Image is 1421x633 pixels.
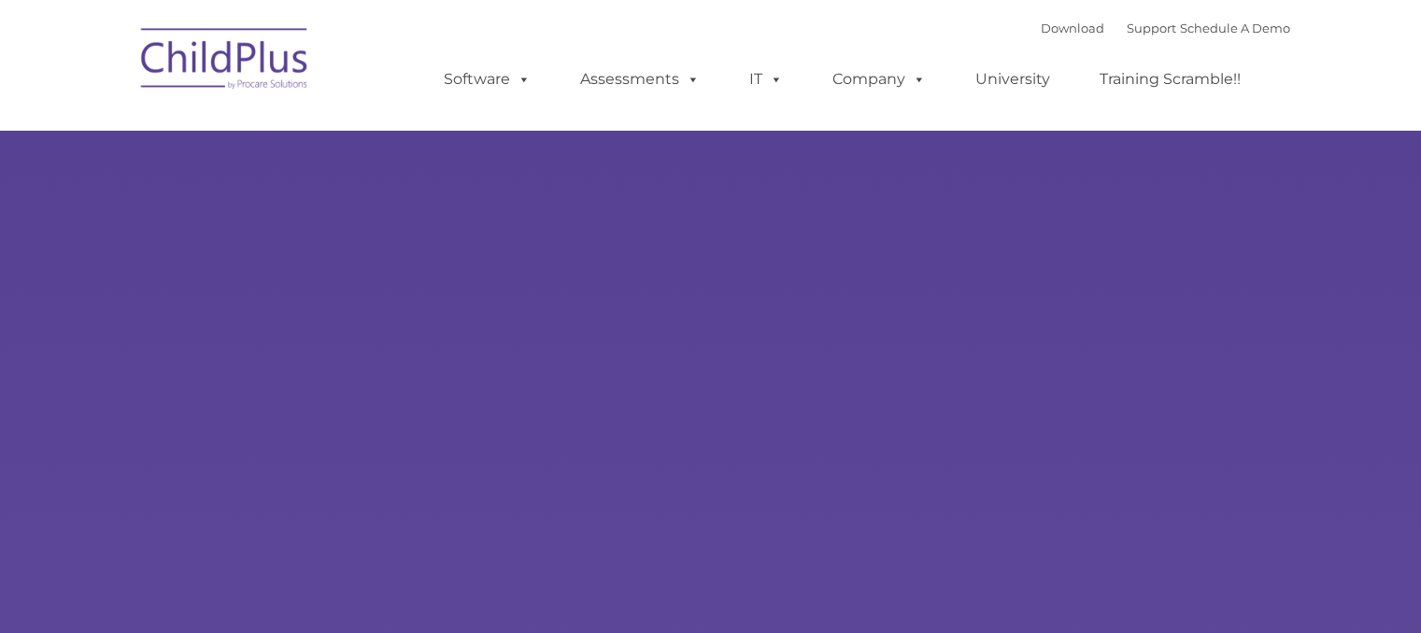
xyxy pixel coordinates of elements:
[1127,21,1176,35] a: Support
[425,61,549,98] a: Software
[1041,21,1290,35] font: |
[561,61,718,98] a: Assessments
[132,15,319,108] img: ChildPlus by Procare Solutions
[957,61,1069,98] a: University
[731,61,802,98] a: IT
[1041,21,1104,35] a: Download
[1180,21,1290,35] a: Schedule A Demo
[1081,61,1259,98] a: Training Scramble!!
[814,61,945,98] a: Company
